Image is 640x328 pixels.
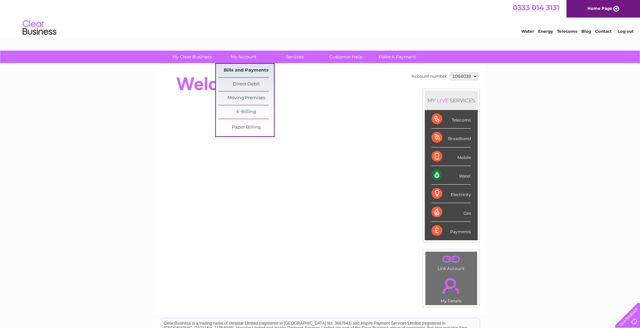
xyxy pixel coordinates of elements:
[427,274,475,298] a: .
[432,129,471,147] div: Broadband
[432,110,471,129] div: Telecoms
[425,91,478,110] div: MY SERVICES
[318,51,374,63] a: Customer Help
[218,91,274,105] a: Moving Premises
[432,185,471,203] div: Electricity
[164,51,220,63] a: My Clear Business
[425,272,477,305] td: My Details
[216,51,271,63] a: My Account
[436,97,450,104] div: LIVE
[22,18,57,38] img: logo.png
[521,29,534,34] a: Water
[427,253,475,265] a: .
[581,29,591,34] a: Blog
[538,29,553,34] a: Energy
[425,251,477,273] td: Link Account
[513,3,559,12] a: 0333 014 3131
[595,29,612,34] a: Contact
[410,71,448,82] td: Account number
[161,4,480,33] div: Clear Business is a trading name of Verastar Limited (registered in [GEOGRAPHIC_DATA] No. 3667643...
[432,222,471,240] div: Payments
[369,51,425,63] a: Make A Payment
[432,166,471,185] div: Water
[618,29,634,34] a: Log out
[267,51,323,63] a: Services
[557,29,577,34] a: Telecoms
[218,105,274,119] a: E-Billing
[218,121,274,134] a: Paper Billing
[218,78,274,91] a: Direct Debit
[432,147,471,166] div: Mobile
[218,64,274,77] a: Bills and Payments
[432,203,471,222] div: Gas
